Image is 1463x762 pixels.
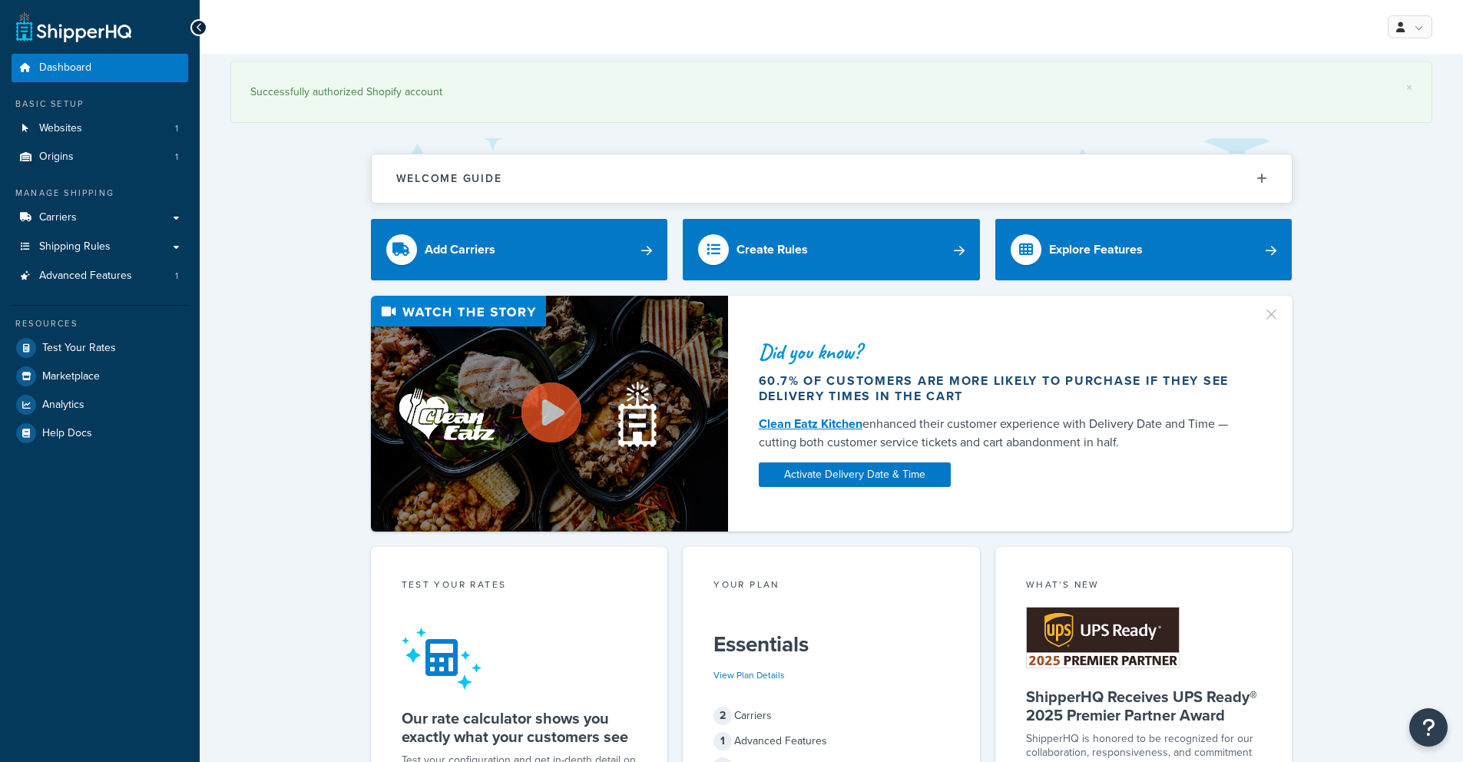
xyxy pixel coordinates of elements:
h2: Welcome Guide [396,173,502,184]
a: × [1406,81,1412,94]
div: Basic Setup [12,98,188,111]
li: Websites [12,114,188,143]
span: Shipping Rules [39,240,111,253]
a: Websites1 [12,114,188,143]
div: Carriers [713,705,949,727]
div: 60.7% of customers are more likely to purchase if they see delivery times in the cart [759,373,1244,404]
a: Advanced Features1 [12,262,188,290]
button: Open Resource Center [1409,708,1448,747]
a: Clean Eatz Kitchen [759,415,862,432]
span: Origins [39,151,74,164]
h5: Our rate calculator shows you exactly what your customers see [402,709,637,746]
div: Explore Features [1049,239,1143,260]
div: Add Carriers [425,239,495,260]
span: Test Your Rates [42,342,116,355]
button: Welcome Guide [372,154,1292,203]
div: Test your rates [402,578,637,595]
h5: ShipperHQ Receives UPS Ready® 2025 Premier Partner Award [1026,687,1262,724]
a: Help Docs [12,419,188,447]
a: View Plan Details [713,668,785,682]
div: Successfully authorized Shopify account [250,81,1412,103]
li: Advanced Features [12,262,188,290]
div: Resources [12,317,188,330]
div: Your Plan [713,578,949,595]
li: Origins [12,143,188,171]
span: Help Docs [42,427,92,440]
a: Marketplace [12,363,188,390]
span: 2 [713,707,732,725]
a: Origins1 [12,143,188,171]
div: Advanced Features [713,731,949,752]
a: Dashboard [12,54,188,82]
a: Shipping Rules [12,233,188,261]
span: 1 [713,732,732,750]
span: Dashboard [39,61,91,75]
img: Video thumbnail [371,296,728,532]
span: Carriers [39,211,77,224]
h5: Essentials [713,632,949,657]
a: Analytics [12,391,188,419]
a: Explore Features [995,219,1293,280]
div: enhanced their customer experience with Delivery Date and Time — cutting both customer service ti... [759,415,1244,452]
div: What's New [1026,578,1262,595]
a: Add Carriers [371,219,668,280]
a: Carriers [12,204,188,232]
div: Create Rules [736,239,808,260]
a: Test Your Rates [12,334,188,362]
div: Manage Shipping [12,187,188,200]
span: 1 [175,151,178,164]
span: Advanced Features [39,270,132,283]
span: Websites [39,122,82,135]
a: Activate Delivery Date & Time [759,462,951,487]
div: Did you know? [759,341,1244,363]
span: Marketplace [42,370,100,383]
span: Analytics [42,399,84,412]
a: Create Rules [683,219,980,280]
span: 1 [175,122,178,135]
span: 1 [175,270,178,283]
